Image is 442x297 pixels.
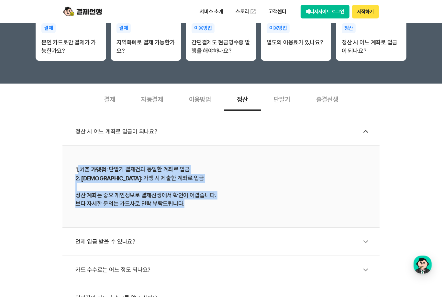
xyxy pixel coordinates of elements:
[41,38,100,55] p: 본인 카드로만 결제가 가능한가요?
[75,165,367,208] div: : 단말기 결제건과 동일한 계좌로 입금 : 가맹 시 제출한 계좌로 입금 정산 계좌는 중요 개인정보로 결제선생에서 확인이 어렵습니다. 보다 자세한 문의는 카드사로 연락 부탁드립니다.
[303,87,351,111] div: 출결선생
[116,38,175,55] p: 지역화폐로 결제 가능한가요?
[59,215,67,221] span: 대화
[41,23,56,33] p: 결제
[75,175,141,182] b: 2. [DEMOGRAPHIC_DATA]
[195,6,228,17] p: 서비스 소개
[342,38,401,55] p: 정산 시 어느 계좌로 입금이 되나요?
[176,87,224,111] div: 이용방법
[267,23,290,33] p: 이용방법
[250,8,256,15] img: 외부 도메인 오픈
[128,87,176,111] div: 자동결제
[192,38,250,55] p: 간편결제도 현금영수증 발행을 해야하나요?
[261,87,303,111] div: 단말기
[75,234,373,249] div: 언제 입금 받을 수 있나요?
[264,6,291,17] p: 고객센터
[116,23,131,33] p: 결제
[75,166,106,173] b: 1. 기존 가맹점
[75,124,373,139] div: 정산 시 어느 계좌로 입금이 되나요?
[231,5,261,18] a: 스토리
[75,262,373,277] div: 카드 수수료는 어느 정도 되나요?
[352,5,379,18] button: 시작하기
[43,205,83,222] a: 대화
[83,205,124,222] a: 설정
[2,205,43,222] a: 홈
[20,215,24,220] span: 홈
[301,5,349,18] button: 매니저사이트 로그인
[224,87,261,111] div: 정산
[63,6,102,18] img: logo
[100,215,108,220] span: 설정
[267,38,326,47] p: 별도의 이용료가 있나요?
[192,23,215,33] p: 이용방법
[91,87,128,111] div: 결제
[342,23,356,33] p: 정산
